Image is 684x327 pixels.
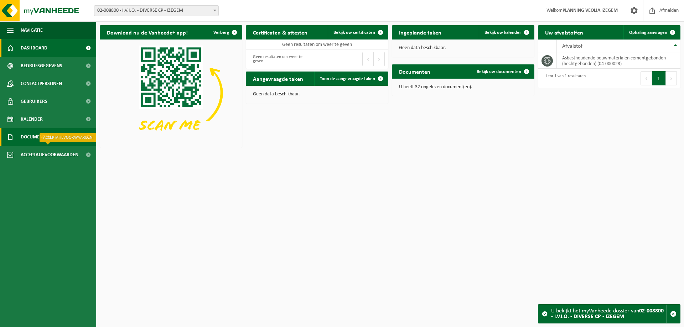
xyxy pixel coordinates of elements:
div: Geen resultaten om weer te geven [249,51,313,67]
td: asbesthoudende bouwmaterialen cementgebonden (hechtgebonden) (04-000023) [557,53,680,69]
span: Acceptatievoorwaarden [21,146,78,164]
h2: Documenten [392,64,437,78]
span: Contactpersonen [21,75,62,93]
span: Afvalstof [562,43,582,49]
button: Previous [641,71,652,85]
button: 1 [652,71,666,85]
strong: 02-008800 - I.V.I.O. - DIVERSE CP - IZEGEM [551,308,664,320]
h2: Certificaten & attesten [246,25,315,39]
span: Toon de aangevraagde taken [320,77,375,81]
a: Toon de aangevraagde taken [314,72,388,86]
a: Bekijk uw documenten [471,64,534,79]
h2: Ingeplande taken [392,25,449,39]
span: 02-008800 - I.V.I.O. - DIVERSE CP - IZEGEM [94,5,219,16]
p: U heeft 32 ongelezen document(en). [399,85,527,90]
h2: Uw afvalstoffen [538,25,590,39]
strong: PLANNING VEOLIA IZEGEM [563,8,618,13]
button: Verberg [208,25,242,39]
td: Geen resultaten om weer te geven [246,39,388,49]
span: Bekijk uw kalender [484,30,521,35]
div: U bekijkt het myVanheede dossier van [551,305,666,323]
img: Download de VHEPlus App [100,39,242,146]
span: Dashboard [21,39,47,57]
span: Verberg [213,30,229,35]
span: Gebruikers [21,93,47,110]
span: Documenten [21,128,51,146]
a: Ophaling aanvragen [623,25,680,39]
p: Geen data beschikbaar. [399,46,527,51]
span: Bekijk uw certificaten [333,30,375,35]
button: Next [666,71,677,85]
span: Navigatie [21,21,43,39]
a: Bekijk uw kalender [479,25,534,39]
span: Bekijk uw documenten [477,69,521,74]
button: Next [374,52,385,66]
span: Kalender [21,110,43,128]
h2: Aangevraagde taken [246,72,310,85]
div: 1 tot 1 van 1 resultaten [541,70,586,86]
span: 02-008800 - I.V.I.O. - DIVERSE CP - IZEGEM [94,6,218,16]
span: Bedrijfsgegevens [21,57,62,75]
button: Previous [362,52,374,66]
p: Geen data beschikbaar. [253,92,381,97]
h2: Download nu de Vanheede+ app! [100,25,195,39]
a: Bekijk uw certificaten [328,25,388,39]
span: Ophaling aanvragen [629,30,667,35]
